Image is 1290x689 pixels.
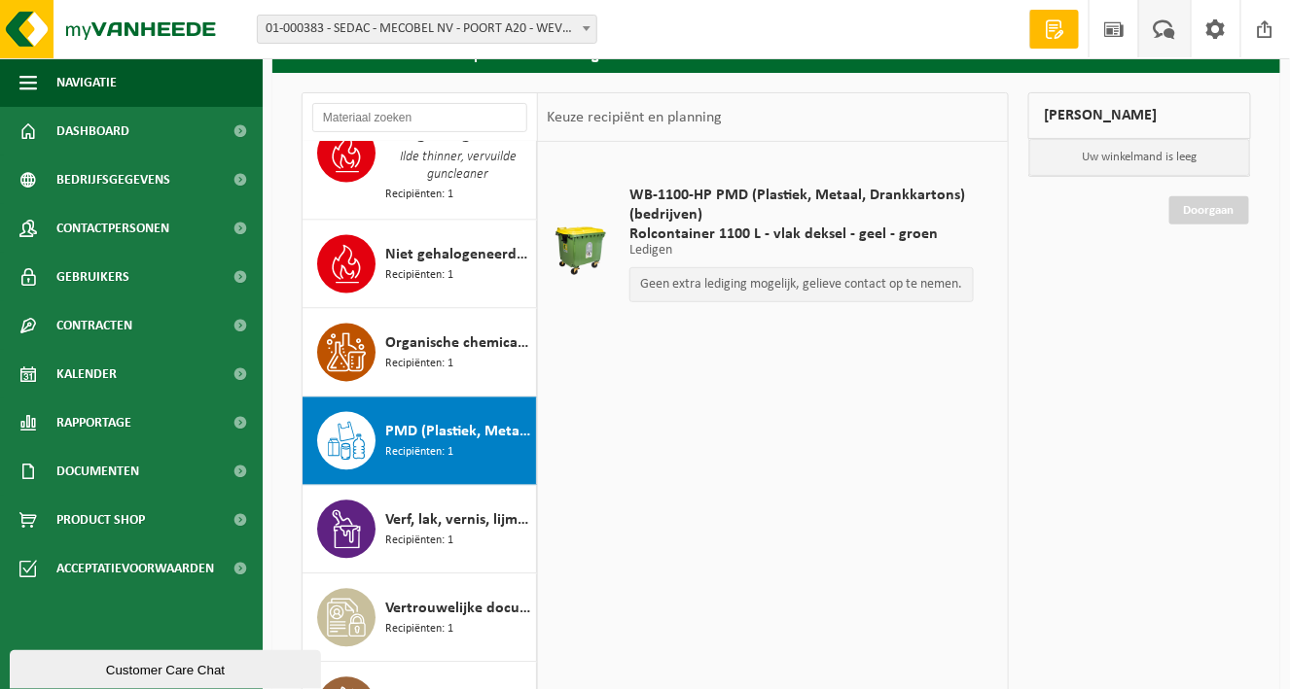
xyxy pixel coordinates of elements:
a: Doorgaan [1169,196,1249,224]
span: Acceptatievoorwaarden [56,544,214,593]
span: Ilde thinner, vervuilde guncleaner [385,148,531,187]
span: Vertrouwelijke documenten (recyclage) [385,598,531,621]
button: Niet gehalogeneerde solventen - hoogcalorisch in kleinverpakking Ilde thinner, vervuilde gunclean... [303,110,537,221]
span: Navigatie [56,58,117,107]
iframe: chat widget [10,646,325,689]
span: Documenten [56,447,139,496]
span: Niet gehalogeneerde solventen - laagcalorisch in kleinverpakking [385,244,531,267]
span: Contactpersonen [56,204,169,253]
span: Verf, lak, vernis, lijm en inkt, industrieel in kleinverpakking [385,509,531,533]
button: Verf, lak, vernis, lijm en inkt, industrieel in kleinverpakking Recipiënten: 1 [303,486,537,574]
button: Vertrouwelijke documenten (recyclage) Recipiënten: 1 [303,574,537,663]
span: Recipiënten: 1 [385,356,453,374]
p: Geen extra lediging mogelijk, gelieve contact op te nemen. [640,278,963,292]
span: Recipiënten: 1 [385,621,453,639]
span: Bedrijfsgegevens [56,155,170,204]
span: Gebruikers [56,253,129,301]
button: Organische chemicaliën, gevaarlijk, pasteus Recipiënten: 1 [303,309,537,397]
p: Uw winkelmand is leeg [1029,139,1250,176]
span: Recipiënten: 1 [385,533,453,551]
span: 01-000383 - SEDAC - MECOBEL NV - POORT A20 - WEVELGEM [258,16,596,43]
div: Keuze recipiënt en planning [538,93,733,142]
span: Recipiënten: 1 [385,267,453,286]
span: Rapportage [56,398,131,447]
span: Dashboard [56,107,129,155]
p: Ledigen [629,244,974,258]
input: Materiaal zoeken [312,103,527,132]
span: Recipiënten: 1 [385,444,453,463]
button: Niet gehalogeneerde solventen - laagcalorisch in kleinverpakking Recipiënten: 1 [303,221,537,309]
span: 01-000383 - SEDAC - MECOBEL NV - POORT A20 - WEVELGEM [257,15,597,44]
button: PMD (Plastiek, Metaal, Drankkartons) (bedrijven) Recipiënten: 1 [303,397,537,486]
span: PMD (Plastiek, Metaal, Drankkartons) (bedrijven) [385,421,531,444]
span: Product Shop [56,496,145,544]
span: Rolcontainer 1100 L - vlak deksel - geel - groen [629,224,974,244]
div: [PERSON_NAME] [1028,92,1251,139]
span: Recipiënten: 1 [385,187,453,205]
span: Kalender [56,350,117,398]
span: Contracten [56,301,132,350]
span: Organische chemicaliën, gevaarlijk, pasteus [385,332,531,356]
span: WB-1100-HP PMD (Plastiek, Metaal, Drankkartons) (bedrijven) [629,186,974,224]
